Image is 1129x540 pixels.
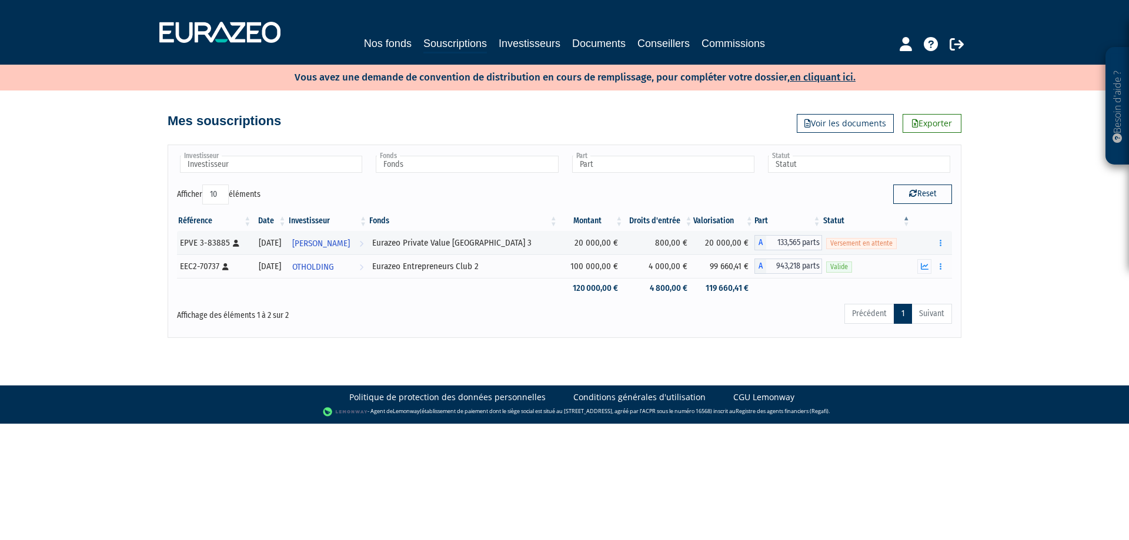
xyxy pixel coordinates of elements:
[372,260,555,273] div: Eurazeo Entrepreneurs Club 2
[323,406,368,418] img: logo-lemonway.png
[693,254,754,278] td: 99 660,41 €
[159,22,280,43] img: 1732889491-logotype_eurazeo_blanc_rvb.png
[288,231,369,254] a: [PERSON_NAME]
[288,254,369,278] a: OTHOLDING
[252,211,287,231] th: Date: activer pour trier la colonne par ordre croissant
[754,235,822,250] div: A - Eurazeo Private Value Europe 3
[368,211,559,231] th: Fonds: activer pour trier la colonne par ordre croissant
[797,114,894,133] a: Voir les documents
[372,237,555,249] div: Eurazeo Private Value [GEOGRAPHIC_DATA] 3
[754,235,766,250] span: A
[826,261,852,273] span: Valide
[693,211,754,231] th: Valorisation: activer pour trier la colonne par ordre croissant
[292,233,350,254] span: [PERSON_NAME]
[177,303,490,321] div: Affichage des éléments 1 à 2 sur 2
[754,211,822,231] th: Part: activer pour trier la colonne par ordre croissant
[423,35,487,53] a: Souscriptions
[822,211,911,231] th: Statut : activer pour trier la colonne par ordre d&eacute;croissant
[359,256,363,278] i: Voir l'investisseur
[256,260,283,273] div: [DATE]
[693,231,754,254] td: 20 000,00 €
[288,211,369,231] th: Investisseur: activer pour trier la colonne par ordre croissant
[559,278,624,298] td: 120 000,00 €
[790,71,856,83] a: en cliquant ici.
[693,278,754,298] td: 119 660,41 €
[222,263,229,270] i: [Français] Personne physique
[559,211,624,231] th: Montant: activer pour trier la colonne par ordre croissant
[754,259,766,274] span: A
[624,278,693,298] td: 4 800,00 €
[572,35,626,52] a: Documents
[754,259,822,274] div: A - Eurazeo Entrepreneurs Club 2
[637,35,690,52] a: Conseillers
[499,35,560,52] a: Investisseurs
[233,240,239,247] i: [Français] Personne physique
[177,185,260,204] label: Afficher éléments
[702,35,765,52] a: Commissions
[559,231,624,254] td: 20 000,00 €
[349,391,546,403] a: Politique de protection des données personnelles
[168,114,281,128] h4: Mes souscriptions
[573,391,706,403] a: Conditions générales d'utilisation
[624,211,693,231] th: Droits d'entrée: activer pour trier la colonne par ordre croissant
[177,211,252,231] th: Référence : activer pour trier la colonne par ordre croissant
[256,237,283,249] div: [DATE]
[766,259,822,274] span: 943,218 parts
[1111,53,1124,159] p: Besoin d'aide ?
[359,233,363,254] i: Voir l'investisseur
[894,304,912,324] a: 1
[364,35,412,52] a: Nos fonds
[180,237,248,249] div: EPVE 3-83885
[624,231,693,254] td: 800,00 €
[624,254,693,278] td: 4 000,00 €
[393,407,420,415] a: Lemonway
[826,238,897,249] span: Versement en attente
[559,254,624,278] td: 100 000,00 €
[12,406,1117,418] div: - Agent de (établissement de paiement dont le siège social est situé au [STREET_ADDRESS], agréé p...
[893,185,952,203] button: Reset
[733,391,794,403] a: CGU Lemonway
[260,68,856,85] p: Vous avez une demande de convention de distribution en cours de remplissage, pour compléter votre...
[736,407,829,415] a: Registre des agents financiers (Regafi)
[202,185,229,204] select: Afficheréléments
[766,235,822,250] span: 133,565 parts
[292,256,334,278] span: OTHOLDING
[903,114,961,133] a: Exporter
[180,260,248,273] div: EEC2-70737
